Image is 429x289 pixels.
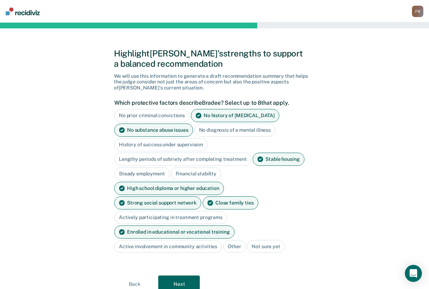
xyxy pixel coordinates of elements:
[247,240,285,253] div: Not sure yet
[114,240,222,253] div: Active involvement in community activities
[114,167,170,180] div: Steady employment
[412,6,423,17] button: FR
[412,6,423,17] div: F R
[114,48,315,69] div: Highlight [PERSON_NAME]'s strengths to support a balanced recommendation
[405,265,422,282] div: Open Intercom Messenger
[6,7,40,15] img: Recidiviz
[114,99,311,106] label: Which protective factors describe Bradee ? Select up to 8 that apply.
[253,153,304,166] div: Stable housing
[203,196,258,209] div: Close family ties
[114,196,201,209] div: Strong social support network
[114,225,235,239] div: Enrolled in educational or vocational training
[194,124,276,137] div: No diagnosis of a mental illness
[223,240,246,253] div: Other
[114,211,227,224] div: Actively participating in treatment programs
[114,153,251,166] div: Lengthy periods of sobriety after completing treatment
[114,109,189,122] div: No prior criminal convictions
[114,73,315,91] div: We will use this information to generate a draft recommendation summary that helps the judge cons...
[191,109,279,122] div: No history of [MEDICAL_DATA]
[114,182,224,195] div: High school diploma or higher education
[114,124,193,137] div: No substance abuse issues
[114,138,208,151] div: History of success under supervision
[171,167,221,180] div: Financial stability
